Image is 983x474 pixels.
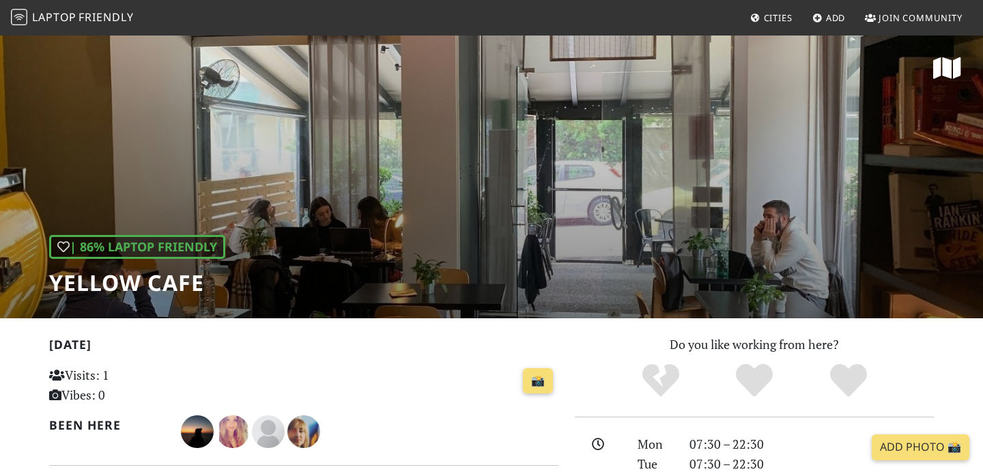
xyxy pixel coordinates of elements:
img: LaptopFriendly [11,9,27,25]
h1: Yellow Cafe [49,270,225,296]
p: Do you like working from here? [575,335,934,354]
span: Join Community [879,12,963,24]
div: Yes [707,362,801,400]
img: 3484-thenia.jpg [181,415,214,448]
img: 1887-iro.jpg [216,415,249,448]
span: Cities [764,12,793,24]
a: 📸 [523,368,553,394]
a: LaptopFriendly LaptopFriendly [11,6,134,30]
div: 07:30 – 22:30 [681,454,942,474]
span: Laptop [32,10,76,25]
a: Join Community [859,5,968,30]
div: 07:30 – 22:30 [681,434,942,454]
a: Add Photo 📸 [872,434,969,460]
span: Katerina [252,422,287,438]
a: Cities [745,5,798,30]
span: Marina Bresaka [287,422,320,438]
div: | 86% Laptop Friendly [49,235,225,259]
p: Visits: 1 Vibes: 0 [49,365,208,405]
h2: Been here [49,418,165,432]
span: Thenia Dr [181,422,216,438]
div: Mon [629,434,681,454]
h2: [DATE] [49,337,558,357]
div: Tue [629,454,681,474]
img: blank-535327c66bd565773addf3077783bbfce4b00ec00e9fd257753287c682c7fa38.png [252,415,285,448]
div: Definitely! [801,362,896,400]
span: Add [826,12,846,24]
span: Friendly [79,10,133,25]
img: 1439-marina.jpg [287,415,320,448]
span: Iro Sokolatidou [216,422,252,438]
div: No [614,362,708,400]
a: Add [807,5,851,30]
